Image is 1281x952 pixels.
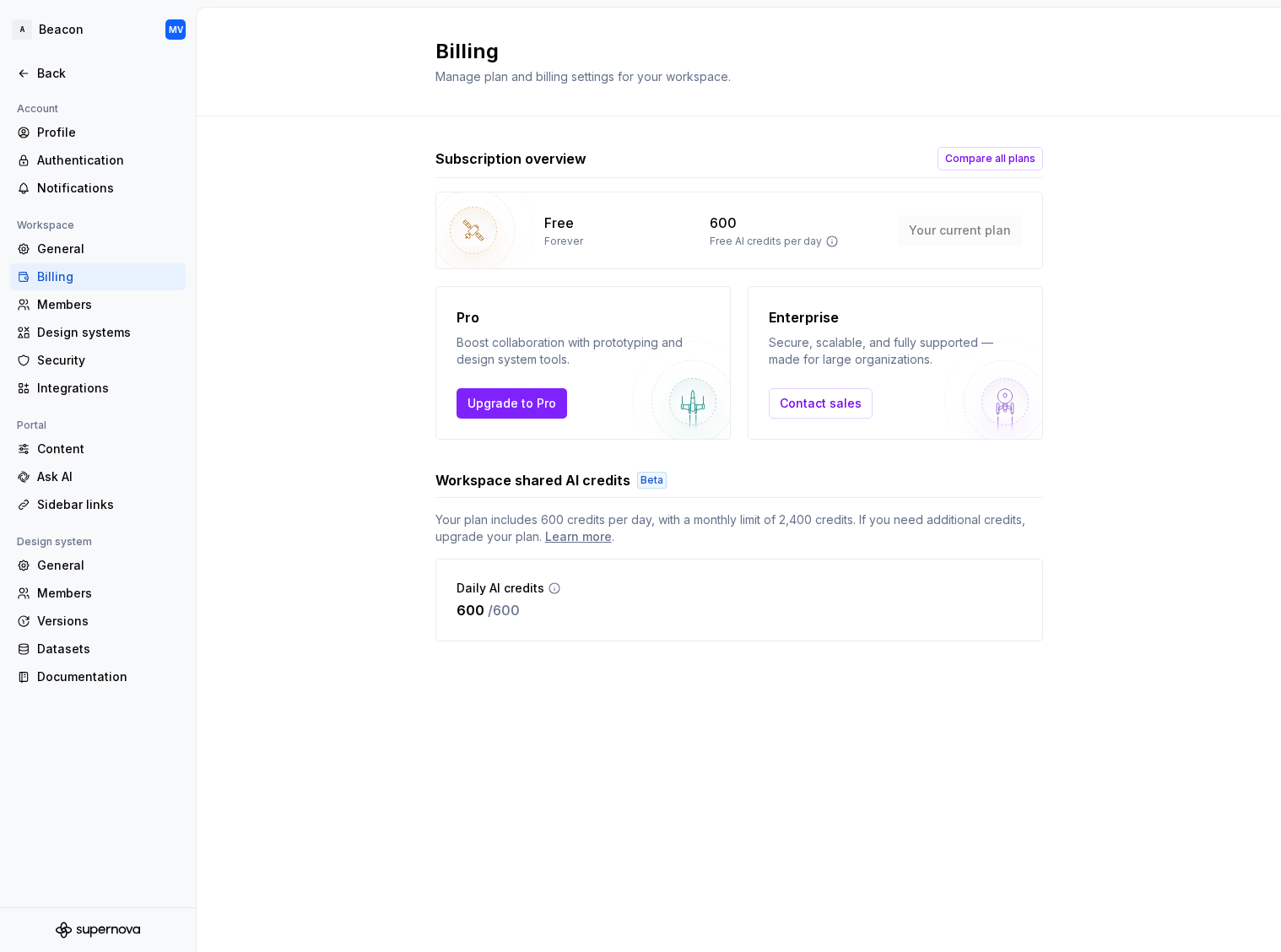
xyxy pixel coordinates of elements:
[10,319,186,346] a: Design systems
[10,663,186,690] a: Documentation
[37,152,179,169] div: Authentication
[769,307,1022,327] p: Enterprise
[544,213,574,233] p: Free
[3,11,192,48] button: ABeaconMV
[435,69,731,84] span: Manage plan and billing settings for your workspace.
[435,38,1023,65] h2: Billing
[37,241,179,257] div: General
[457,580,544,597] p: Daily AI credits
[169,23,183,36] div: MV
[10,99,65,119] div: Account
[37,324,179,341] div: Design systems
[10,175,186,202] a: Notifications
[10,532,99,552] div: Design system
[945,152,1035,165] span: Compare all plans
[10,291,186,318] a: Members
[435,470,630,490] h3: Workspace shared AI credits
[435,511,1043,545] span: Your plan includes 600 credits per day, with a monthly limit of 2,400 credits. If you need additi...
[37,557,179,574] div: General
[10,263,186,290] a: Billing
[10,60,186,87] a: Back
[10,415,53,435] div: Portal
[769,388,873,419] a: Contact sales
[10,435,186,462] a: Content
[10,608,186,635] a: Versions
[488,600,520,620] p: / 600
[37,180,179,197] div: Notifications
[10,375,186,402] a: Integrations
[12,19,32,40] div: A
[37,352,179,369] div: Security
[769,334,1022,368] p: Secure, scalable, and fully supported — made for large organizations.
[710,213,737,233] p: 600
[457,307,710,327] p: Pro
[780,395,862,412] span: Contact sales
[10,235,186,262] a: General
[37,613,179,630] div: Versions
[37,65,179,82] div: Back
[10,347,186,374] a: Security
[10,491,186,518] a: Sidebar links
[10,215,81,235] div: Workspace
[10,552,186,579] a: General
[37,380,179,397] div: Integrations
[10,119,186,146] a: Profile
[710,235,822,248] p: Free AI credits per day
[37,441,179,457] div: Content
[457,600,484,620] p: 600
[37,124,179,141] div: Profile
[37,641,179,657] div: Datasets
[457,388,567,419] button: Upgrade to Pro
[938,147,1043,170] button: Compare all plans
[10,147,186,174] a: Authentication
[10,580,186,607] a: Members
[10,636,186,663] a: Datasets
[37,585,179,602] div: Members
[37,496,179,513] div: Sidebar links
[637,472,667,489] div: Beta
[39,21,84,38] div: Beacon
[545,528,612,545] a: Learn more
[37,296,179,313] div: Members
[457,334,710,368] p: Boost collaboration with prototyping and design system tools.
[37,268,179,285] div: Billing
[544,235,583,248] p: Forever
[37,468,179,485] div: Ask AI
[56,922,140,938] svg: Supernova Logo
[37,668,179,685] div: Documentation
[468,395,556,412] span: Upgrade to Pro
[435,149,586,169] h3: Subscription overview
[10,463,186,490] a: Ask AI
